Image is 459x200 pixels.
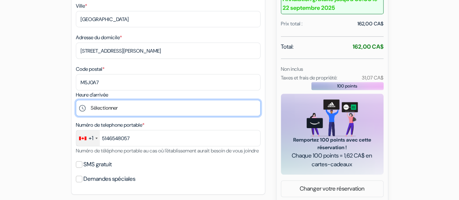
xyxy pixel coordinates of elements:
[290,136,375,151] span: Remportez 100 points avec cette réservation !
[357,20,384,28] div: 162,00 CA$
[281,42,294,51] span: Total:
[281,74,337,81] small: Taxes et frais de propriété:
[76,65,104,73] label: Code postal
[353,43,384,50] strong: 162,00 CA$
[83,174,135,184] label: Demandes spéciales
[83,159,112,170] label: SMS gratuit
[281,182,383,196] a: Changer votre réservation
[76,2,87,10] label: Ville
[290,151,375,169] span: Chaque 100 points = 1,62 CA$ en cartes-cadeaux
[281,66,303,72] small: Non inclus
[76,130,100,146] div: Canada: +1
[89,134,93,143] div: +1
[76,147,259,154] small: Numéro de téléphone portable au cas où l'établissement aurait besoin de vous joindre
[307,99,358,136] img: gift_card_hero_new.png
[337,83,357,89] span: 100 points
[76,34,122,41] label: Adresse du domicile
[76,91,108,99] label: Heure d'arrivée
[76,121,144,129] label: Numéro de telephone portable
[281,20,303,28] div: Prix total :
[361,74,383,81] small: 31,07 CA$
[76,130,261,146] input: 506-234-5678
